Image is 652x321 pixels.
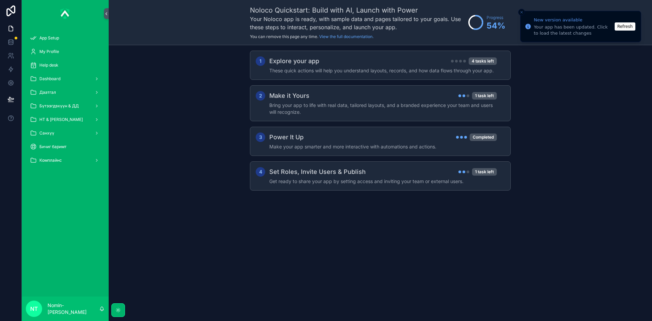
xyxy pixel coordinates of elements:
span: Даатгал [39,90,56,95]
span: Бичиг баримт [39,144,67,149]
p: Nomin-[PERSON_NAME] [48,302,99,316]
a: Help desk [26,59,105,71]
span: Бүтээгдэхүүн & ДД [39,103,79,109]
span: Progress [487,15,505,20]
span: App Setup [39,35,59,41]
a: My Profile [26,46,105,58]
div: New version available [534,17,613,23]
span: НТ & [PERSON_NAME] [39,117,83,122]
h1: Noloco Quickstart: Build with AI, Launch with Power [250,5,465,15]
button: Close toast [518,9,525,16]
a: Даатгал [26,86,105,99]
button: Refresh [615,22,635,31]
a: App Setup [26,32,105,44]
a: Комплайнс [26,154,105,166]
span: Dashboard [39,76,60,82]
a: Бүтээгдэхүүн & ДД [26,100,105,112]
span: My Profile [39,49,59,54]
span: NT [30,305,38,313]
a: Dashboard [26,73,105,85]
span: 54 % [487,20,505,31]
span: Санхүү [39,130,54,136]
span: Комплайнс [39,158,62,163]
a: НТ & [PERSON_NAME] [26,113,105,126]
a: Санхүү [26,127,105,139]
div: Your app has been updated. Click to load the latest changes [534,24,613,36]
img: App logo [60,8,70,19]
a: View the full documentation. [319,34,374,39]
span: Help desk [39,63,58,68]
a: Бичиг баримт [26,141,105,153]
span: You can remove this page any time. [250,34,318,39]
div: scrollable content [22,27,109,175]
h3: Your Noloco app is ready, with sample data and pages tailored to your goals. Use these steps to i... [250,15,465,31]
